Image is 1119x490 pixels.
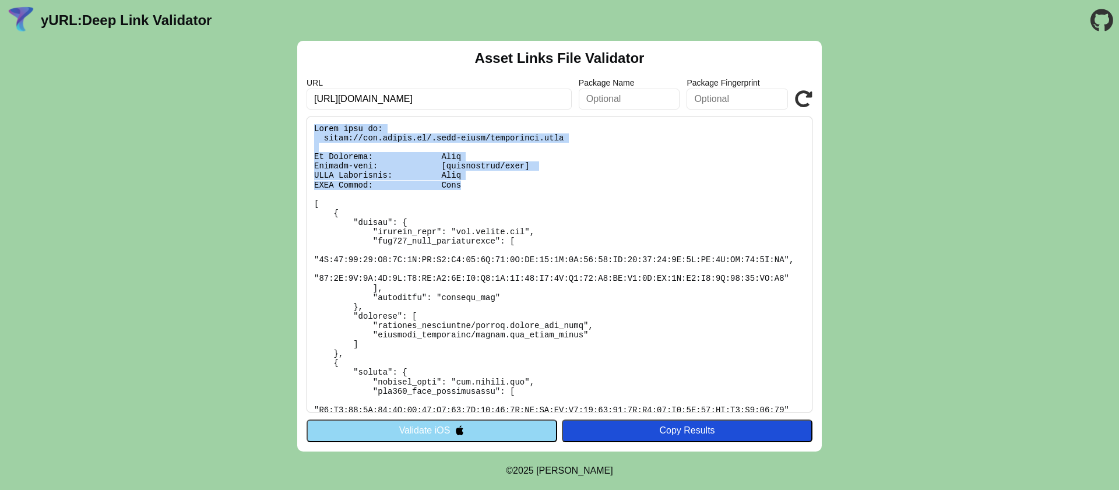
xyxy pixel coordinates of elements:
input: Required [307,89,572,110]
input: Optional [687,89,788,110]
label: Package Fingerprint [687,78,788,87]
h2: Asset Links File Validator [475,50,645,66]
a: Michael Ibragimchayev's Personal Site [536,466,613,475]
a: yURL:Deep Link Validator [41,12,212,29]
label: Package Name [579,78,680,87]
span: 2025 [513,466,534,475]
pre: Lorem ipsu do: sitam://con.adipis.el/.sedd-eiusm/temporinci.utla Et Dolorema: Aliq Enimadm-veni: ... [307,117,812,413]
img: appleIcon.svg [455,425,465,435]
footer: © [506,452,613,490]
button: Validate iOS [307,420,557,442]
input: Optional [579,89,680,110]
img: yURL Logo [6,5,36,36]
label: URL [307,78,572,87]
button: Copy Results [562,420,812,442]
div: Copy Results [568,425,807,436]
